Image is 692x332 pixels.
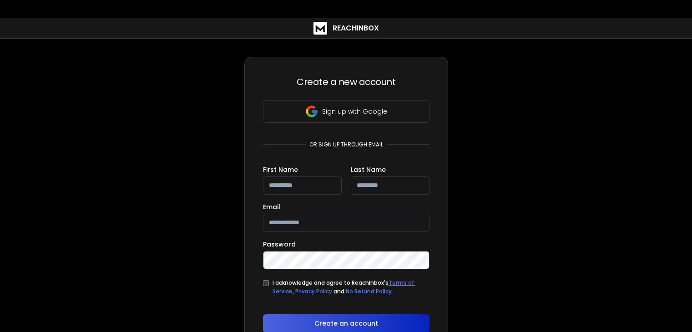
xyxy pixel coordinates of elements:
p: Sign up with Google [322,107,387,116]
div: I acknowledge and agree to ReachInbox's , and [273,278,429,296]
label: Email [263,204,280,210]
a: ReachInbox [313,22,379,35]
a: Privacy Policy [295,287,332,295]
label: First Name [263,166,298,173]
img: logo [313,22,327,35]
button: Sign up with Google [263,100,429,123]
h1: ReachInbox [333,23,379,34]
label: Last Name [351,166,386,173]
p: or sign up through email [306,141,387,148]
h3: Create a new account [263,75,429,88]
label: Password [263,241,296,247]
a: No Refund Policy. [346,287,393,295]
